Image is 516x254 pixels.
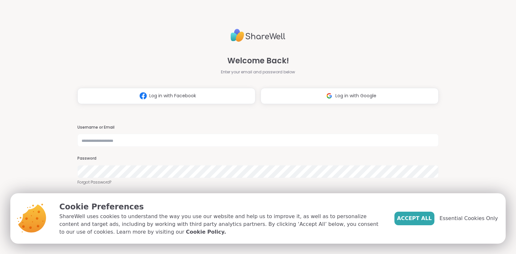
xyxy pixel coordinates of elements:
[149,92,196,99] span: Log in with Facebook
[77,125,439,130] h3: Username or Email
[77,179,439,185] a: Forgot Password?
[335,92,376,99] span: Log in with Google
[186,228,226,236] a: Cookie Policy.
[231,26,285,45] img: ShareWell Logo
[77,88,255,104] button: Log in with Facebook
[221,69,295,75] span: Enter your email and password below
[323,90,335,102] img: ShareWell Logomark
[227,55,289,67] span: Welcome Back!
[59,201,384,213] p: Cookie Preferences
[137,90,149,102] img: ShareWell Logomark
[394,212,434,225] button: Accept All
[397,215,432,222] span: Accept All
[261,88,439,104] button: Log in with Google
[440,215,498,222] span: Essential Cookies Only
[59,213,384,236] p: ShareWell uses cookies to understand the way you use our website and help us to improve it, as we...
[77,156,439,161] h3: Password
